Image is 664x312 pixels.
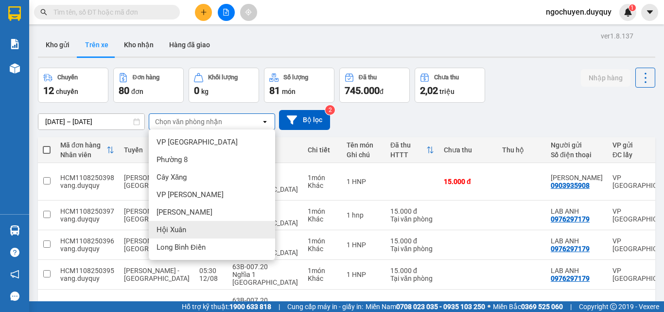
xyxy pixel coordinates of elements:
div: Số điện thoại [551,151,603,159]
div: vang.duyquy [60,215,114,223]
div: Ghi chú [347,151,381,159]
div: 1 HNP [347,271,381,278]
sup: 2 [325,105,335,115]
span: | [279,301,280,312]
div: 0976297179 [551,245,590,253]
strong: 1900 633 818 [229,303,271,311]
span: chuyến [56,88,78,95]
span: Hỗ trợ kỹ thuật: [182,301,271,312]
div: Đã thu [359,74,377,81]
span: | [570,301,572,312]
button: Nhập hàng [581,69,630,87]
div: Khác [308,245,337,253]
div: 05:30 [199,267,223,275]
span: copyright [610,303,617,310]
button: Chuyến12chuyến [38,68,108,103]
button: aim [240,4,257,21]
span: 745.000 [345,85,380,96]
span: message [10,292,19,301]
div: 15.000 đ [390,237,434,245]
span: [PERSON_NAME] - [GEOGRAPHIC_DATA] [124,174,190,189]
span: notification [10,270,19,279]
img: solution-icon [10,39,20,49]
div: Tuyến [124,146,190,154]
div: LÝ THƯỜNG KIỆT [551,174,603,182]
div: 1 món [308,174,337,182]
span: đơn [131,88,143,95]
span: Miền Bắc [493,301,563,312]
span: caret-down [646,8,654,17]
strong: 0369 525 060 [521,303,563,311]
div: Người gửi [551,141,603,149]
div: Tại văn phòng [390,215,434,223]
button: Chưa thu2,02 triệu [415,68,485,103]
div: HCM1108250398 [60,174,114,182]
span: [PERSON_NAME] - [GEOGRAPHIC_DATA] [124,237,190,253]
span: 0 [194,85,199,96]
input: Select a date range. [38,114,144,129]
button: Đơn hàng80đơn [113,68,184,103]
div: Chọn văn phòng nhận [155,117,222,127]
span: ⚪️ [488,305,490,309]
div: 15.000 đ [390,300,434,308]
div: 15.000 đ [390,207,434,215]
div: 1 món [308,267,337,275]
input: Tìm tên, số ĐT hoặc mã đơn [53,7,168,18]
div: 0976297179 [551,275,590,282]
span: 12 [43,85,54,96]
span: kg [201,88,209,95]
button: file-add [218,4,235,21]
button: Bộ lọc [279,110,330,130]
span: aim [245,9,252,16]
span: plus [200,9,207,16]
span: món [282,88,296,95]
button: Kho nhận [116,33,161,56]
th: Toggle SortBy [55,137,119,163]
span: 2,02 [420,85,438,96]
div: 15.000 đ [444,178,492,185]
span: Miền Nam [366,301,485,312]
div: vang.duyquy [60,275,114,282]
div: 63B-007.20 [232,263,298,271]
span: 81 [269,85,280,96]
div: 12/08 [199,275,223,282]
span: file-add [223,9,229,16]
div: Nghĩa 1 [GEOGRAPHIC_DATA] [232,271,298,286]
div: Khác [308,275,337,282]
div: Chưa thu [434,74,459,81]
button: caret-down [641,4,658,21]
div: HCM1108250397 [60,207,114,215]
div: ver 1.8.137 [601,31,633,41]
div: HCM1108250394 [60,300,114,308]
img: icon-new-feature [624,8,632,17]
div: HTTT [390,151,426,159]
span: [PERSON_NAME] - [GEOGRAPHIC_DATA] [124,267,190,282]
div: Tên món [347,141,381,149]
button: Đã thu745.000đ [339,68,410,103]
div: vang.duyquy [60,245,114,253]
div: vang.duyquy [60,182,114,189]
div: HCM1108250395 [60,267,114,275]
div: LAB ANH [551,267,603,275]
span: question-circle [10,248,19,257]
ul: Menu [149,129,275,260]
button: Hàng đã giao [161,33,218,56]
div: Tại văn phòng [390,275,434,282]
th: Toggle SortBy [385,137,439,163]
span: đ [380,88,384,95]
button: Kho gửi [38,33,77,56]
button: Số lượng81món [264,68,334,103]
span: Long Bình Điền [157,242,206,252]
div: Chưa thu [444,146,492,154]
div: 63B-007.20 [232,296,298,304]
span: search [40,9,47,16]
div: HCM1108250396 [60,237,114,245]
button: Khối lượng0kg [189,68,259,103]
span: Cây Xăng [157,172,187,182]
span: triệu [439,88,454,95]
div: Chuyến [57,74,78,81]
div: Chi tiết [308,146,337,154]
div: 0976297179 [551,215,590,223]
div: Khối lượng [208,74,238,81]
span: 80 [119,85,129,96]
